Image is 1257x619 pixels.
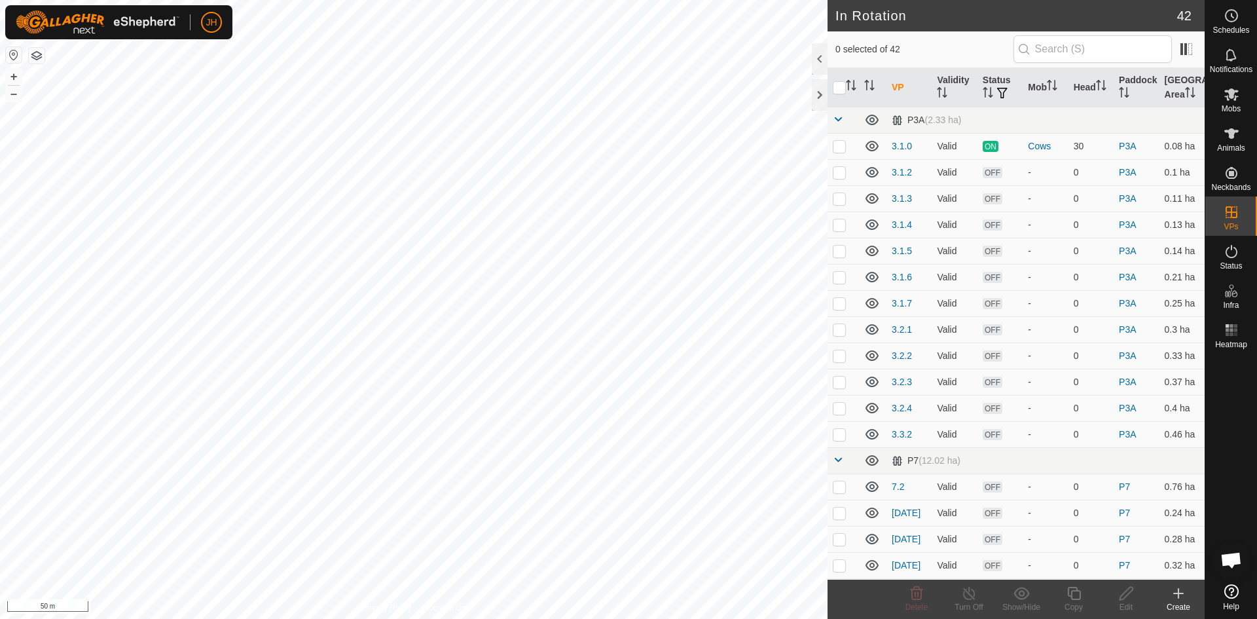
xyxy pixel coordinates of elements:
[1159,369,1205,395] td: 0.37 ha
[932,552,977,578] td: Valid
[932,68,977,107] th: Validity
[846,82,856,92] p-sorticon: Activate to sort
[1028,166,1063,179] div: -
[1159,264,1205,290] td: 0.21 ha
[1068,68,1114,107] th: Head
[892,350,912,361] a: 3.2.2
[1068,552,1114,578] td: 0
[1023,68,1068,107] th: Mob
[16,10,179,34] img: Gallagher Logo
[1210,66,1252,73] span: Notifications
[1119,508,1130,518] a: P7
[1028,506,1063,520] div: -
[206,16,217,29] span: JH
[1068,343,1114,369] td: 0
[983,534,1002,545] span: OFF
[1096,82,1106,92] p-sorticon: Activate to sort
[892,324,912,335] a: 3.2.1
[932,500,977,526] td: Valid
[1159,500,1205,526] td: 0.24 ha
[932,343,977,369] td: Valid
[1068,369,1114,395] td: 0
[892,455,960,466] div: P7
[1119,403,1136,413] a: P3A
[892,141,912,151] a: 3.1.0
[1028,218,1063,232] div: -
[1114,68,1159,107] th: Paddock
[1119,481,1130,492] a: P7
[1119,534,1130,544] a: P7
[943,601,995,613] div: Turn Off
[983,560,1002,571] span: OFF
[932,212,977,238] td: Valid
[6,86,22,102] button: –
[1119,350,1136,361] a: P3A
[1205,579,1257,616] a: Help
[1028,297,1063,310] div: -
[932,264,977,290] td: Valid
[1119,560,1130,571] a: P7
[892,167,912,178] a: 3.1.2
[892,272,912,282] a: 3.1.6
[1068,290,1114,316] td: 0
[1068,578,1114,605] td: 0
[932,185,977,212] td: Valid
[983,89,993,100] p-sorticon: Activate to sort
[892,377,912,387] a: 3.2.3
[835,8,1177,24] h2: In Rotation
[1068,133,1114,159] td: 30
[1047,601,1100,613] div: Copy
[835,43,1013,56] span: 0 selected of 42
[886,68,932,107] th: VP
[1119,429,1136,440] a: P3A
[1028,559,1063,572] div: -
[1224,223,1238,231] span: VPs
[932,369,977,395] td: Valid
[932,159,977,185] td: Valid
[1159,343,1205,369] td: 0.33 ha
[1028,349,1063,363] div: -
[1047,82,1057,92] p-sorticon: Activate to sort
[1223,301,1239,309] span: Infra
[1028,244,1063,258] div: -
[1152,601,1205,613] div: Create
[6,47,22,63] button: Reset Map
[983,403,1002,414] span: OFF
[1068,185,1114,212] td: 0
[1217,144,1245,152] span: Animals
[892,534,920,544] a: [DATE]
[1119,193,1136,204] a: P3A
[932,290,977,316] td: Valid
[1028,480,1063,494] div: -
[932,238,977,264] td: Valid
[932,133,977,159] td: Valid
[1159,552,1205,578] td: 0.32 ha
[983,141,998,152] span: ON
[919,455,960,466] span: (12.02 ha)
[362,602,411,614] a: Privacy Policy
[892,246,912,256] a: 3.1.5
[1068,212,1114,238] td: 0
[995,601,1047,613] div: Show/Hide
[932,526,977,552] td: Valid
[1068,264,1114,290] td: 0
[1028,375,1063,389] div: -
[1028,533,1063,546] div: -
[1212,540,1251,580] div: Open chat
[924,115,961,125] span: (2.33 ha)
[932,578,977,605] td: Valid
[892,298,912,309] a: 3.1.7
[983,298,1002,309] span: OFF
[932,421,977,447] td: Valid
[1068,474,1114,500] td: 0
[29,48,45,64] button: Map Layers
[892,403,912,413] a: 3.2.4
[1028,402,1063,415] div: -
[892,429,912,440] a: 3.3.2
[892,219,912,230] a: 3.1.4
[864,82,875,92] p-sorticon: Activate to sort
[1159,238,1205,264] td: 0.14 ha
[1159,185,1205,212] td: 0.11 ha
[1159,421,1205,447] td: 0.46 ha
[1068,316,1114,343] td: 0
